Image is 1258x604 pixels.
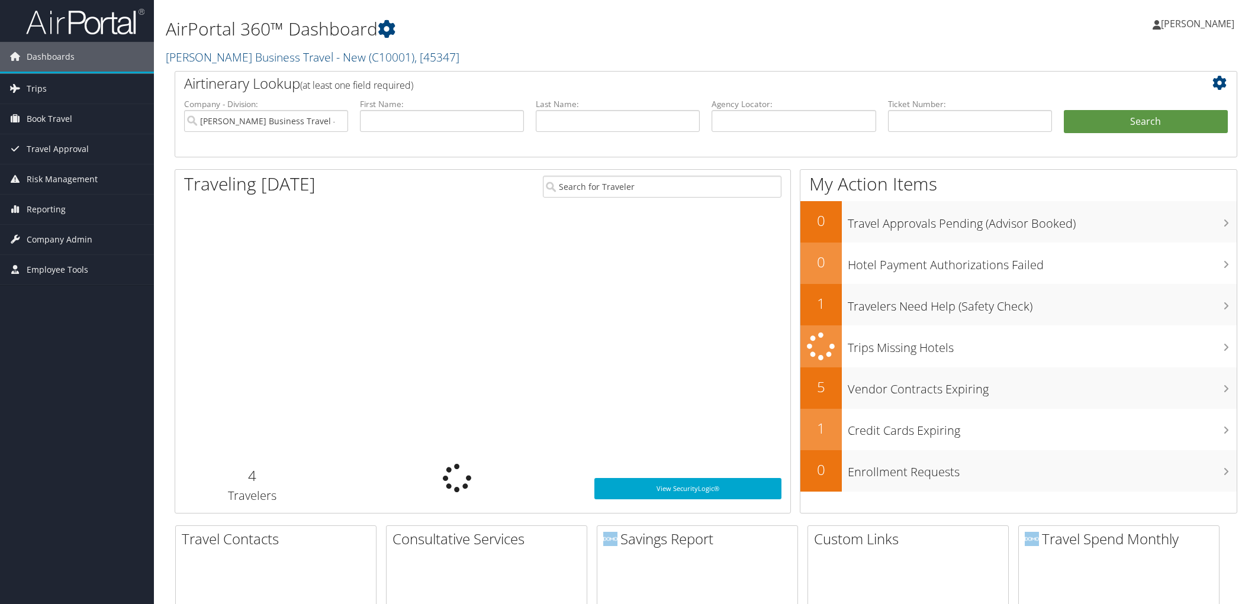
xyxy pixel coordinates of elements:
[166,49,459,65] a: [PERSON_NAME] Business Travel - New
[603,532,617,546] img: domo-logo.png
[848,458,1237,480] h3: Enrollment Requests
[800,211,842,231] h2: 0
[184,466,320,486] h2: 4
[1064,110,1228,134] button: Search
[184,98,348,110] label: Company - Division:
[848,251,1237,273] h3: Hotel Payment Authorizations Failed
[594,478,781,499] a: View SecurityLogic®
[27,255,88,285] span: Employee Tools
[848,334,1237,356] h3: Trips Missing Hotels
[1025,532,1039,546] img: domo-logo.png
[848,375,1237,398] h3: Vendor Contracts Expiring
[184,73,1140,93] h2: Airtinerary Lookup
[1153,6,1246,41] a: [PERSON_NAME]
[543,176,781,198] input: Search for Traveler
[800,409,1237,450] a: 1Credit Cards Expiring
[800,450,1237,492] a: 0Enrollment Requests
[414,49,459,65] span: , [ 45347 ]
[814,529,1008,549] h2: Custom Links
[800,418,842,438] h2: 1
[360,98,524,110] label: First Name:
[848,416,1237,439] h3: Credit Cards Expiring
[184,172,316,196] h1: Traveling [DATE]
[184,487,320,504] h3: Travelers
[800,325,1237,367] a: Trips Missing Hotels
[800,201,1237,243] a: 0Travel Approvals Pending (Advisor Booked)
[26,8,144,35] img: airportal-logo.png
[300,79,413,92] span: (at least one field required)
[800,252,842,272] h2: 0
[1025,529,1219,549] h2: Travel Spend Monthly
[800,172,1237,196] h1: My Action Items
[27,225,92,254] span: Company Admin
[800,243,1237,284] a: 0Hotel Payment Authorizations Failed
[536,98,700,110] label: Last Name:
[800,377,842,397] h2: 5
[1161,17,1234,30] span: [PERSON_NAME]
[603,529,797,549] h2: Savings Report
[27,195,66,224] span: Reporting
[800,293,842,314] h2: 1
[800,367,1237,409] a: 5Vendor Contracts Expiring
[848,292,1237,315] h3: Travelers Need Help (Safety Check)
[888,98,1052,110] label: Ticket Number:
[27,42,75,72] span: Dashboards
[712,98,876,110] label: Agency Locator:
[392,529,587,549] h2: Consultative Services
[27,164,98,194] span: Risk Management
[166,17,886,41] h1: AirPortal 360™ Dashboard
[27,74,47,104] span: Trips
[800,460,842,480] h2: 0
[848,209,1237,232] h3: Travel Approvals Pending (Advisor Booked)
[182,529,376,549] h2: Travel Contacts
[27,104,72,134] span: Book Travel
[800,284,1237,325] a: 1Travelers Need Help (Safety Check)
[369,49,414,65] span: ( C10001 )
[27,134,89,164] span: Travel Approval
